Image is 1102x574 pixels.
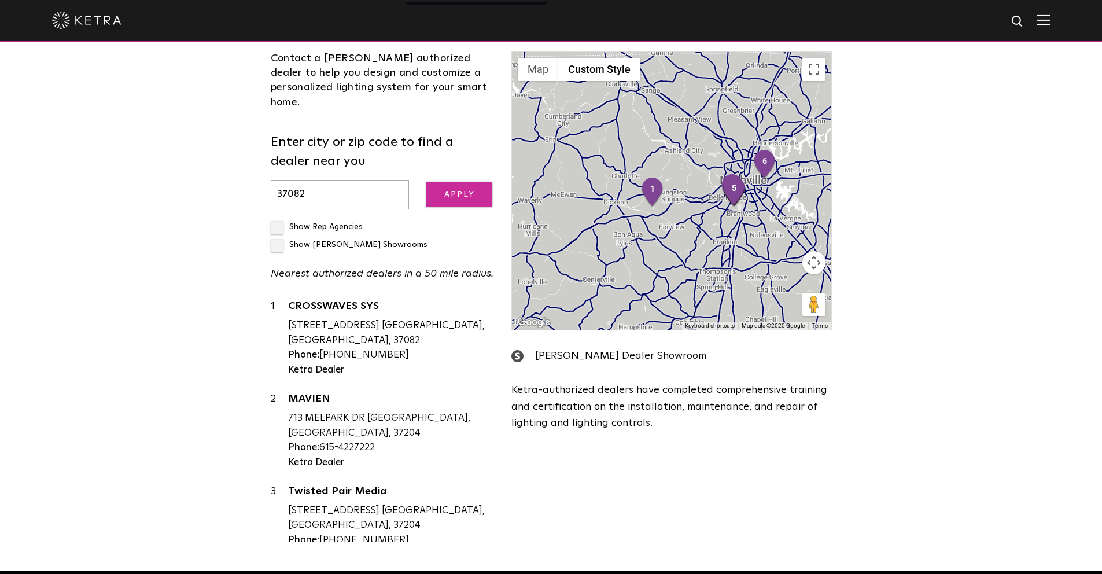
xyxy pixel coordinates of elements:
[720,174,745,205] div: 2
[271,266,495,282] p: Nearest authorized dealers in a 50 mile radius.
[722,176,746,208] div: 5
[812,322,828,329] a: Terms (opens in new tab)
[271,223,363,231] label: Show Rep Agencies
[515,315,553,330] img: Google
[288,411,495,440] div: 713 MELPARK DR [GEOGRAPHIC_DATA], [GEOGRAPHIC_DATA], 37204
[802,251,825,274] button: Map camera controls
[288,318,495,348] div: [STREET_ADDRESS] [GEOGRAPHIC_DATA], [GEOGRAPHIC_DATA], 37082
[288,458,344,468] strong: Ketra Dealer
[288,533,495,548] div: [PHONE_NUMBER]
[753,149,777,181] div: 6
[1037,14,1050,25] img: Hamburger%20Nav.svg
[271,392,288,470] div: 2
[723,176,747,208] div: 3
[802,293,825,316] button: Drag Pegman onto the map to open Street View
[1011,14,1025,29] img: search icon
[288,301,495,315] a: CROSSWAVES SYS
[802,58,825,81] button: Toggle fullscreen view
[511,382,831,432] p: Ketra-authorized dealers have completed comprehensive training and certification on the installat...
[640,177,665,208] div: 1
[52,12,121,29] img: ketra-logo-2019-white
[515,315,553,330] a: Open this area in Google Maps (opens a new window)
[518,58,558,81] button: Show street map
[288,440,495,455] div: 615-4227222
[685,322,735,330] button: Keyboard shortcuts
[271,180,410,209] input: Enter city or zip code
[288,348,495,363] div: [PHONE_NUMBER]
[511,350,524,362] img: showroom_icon.png
[288,350,319,360] strong: Phone:
[426,182,492,207] input: Apply
[271,133,495,171] label: Enter city or zip code to find a dealer near you
[288,393,495,408] a: MAVIEN
[742,322,805,329] span: Map data ©2025 Google
[288,503,495,533] div: [STREET_ADDRESS] [GEOGRAPHIC_DATA], [GEOGRAPHIC_DATA], 37204
[288,535,319,545] strong: Phone:
[271,299,288,377] div: 1
[271,241,427,249] label: Show [PERSON_NAME] Showrooms
[271,51,495,110] div: Contact a [PERSON_NAME] authorized dealer to help you design and customize a personalized lightin...
[511,348,831,365] div: [PERSON_NAME] Dealer Showroom
[288,365,344,375] strong: Ketra Dealer
[558,58,640,81] button: Custom Style
[288,486,495,501] a: Twisted Pair Media
[288,443,319,452] strong: Phone:
[271,484,288,562] div: 3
